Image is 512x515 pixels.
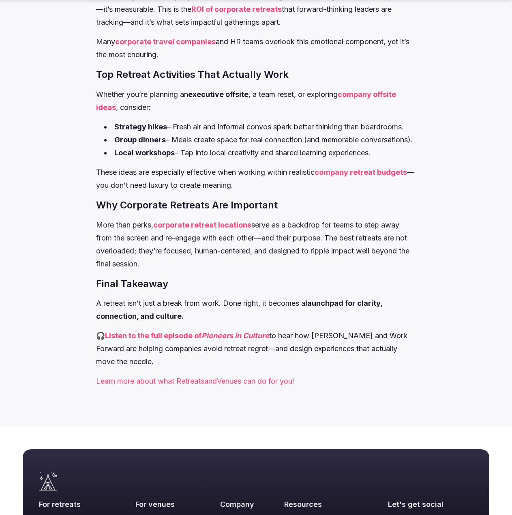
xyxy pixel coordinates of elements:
[284,499,380,509] h2: Resources
[114,122,167,131] strong: Strategy hikes
[315,168,407,176] a: company retreat budgets
[153,221,251,229] a: corporate retreat locations
[96,278,168,290] strong: Final Takeaway
[96,199,278,211] strong: Why Corporate Retreats Are Important
[114,148,175,157] strong: Local workshops
[96,219,416,270] p: More than perks, serve as a backdrop for teams to step away from the screen and re-engage with ea...
[135,499,212,509] h2: For venues
[96,166,416,192] p: These ideas are especially effective when working within realistic —you don’t need luxury to crea...
[96,35,416,61] p: Many and HR teams overlook this emotional component, yet it’s the most enduring.
[96,329,416,368] p: 🎧 to hear how [PERSON_NAME] and Work Forward are helping companies avoid retreat regret—and desig...
[96,69,289,80] strong: Top Retreat Activities That Actually Work
[115,37,216,46] a: corporate travel companies
[191,5,282,13] a: ROI of corporate retreats
[105,331,269,340] a: Listen to the full episode ofPioneers in Culture
[104,146,416,159] li: – Tap into local creativity and shared learning experiences.
[201,331,269,340] em: Pioneers in Culture
[104,120,416,133] li: – Fresh air and informal convos spark better thinking than boardrooms.
[220,499,276,509] h2: Company
[96,377,294,385] a: Learn more about what RetreatsandVenues can do for you!
[96,297,416,323] p: A retreat isn’t just a break from work. Done right, it becomes a
[39,499,127,509] h2: For retreats
[96,88,416,114] p: Whether you’re planning an , a team reset, or exploring , consider:
[388,499,473,509] h2: Let's get social
[104,133,416,146] li: – Meals create space for real connection (and memorable conversations).
[114,135,166,144] strong: Group dinners
[188,90,249,99] strong: executive offsite
[39,472,57,491] a: Visit the homepage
